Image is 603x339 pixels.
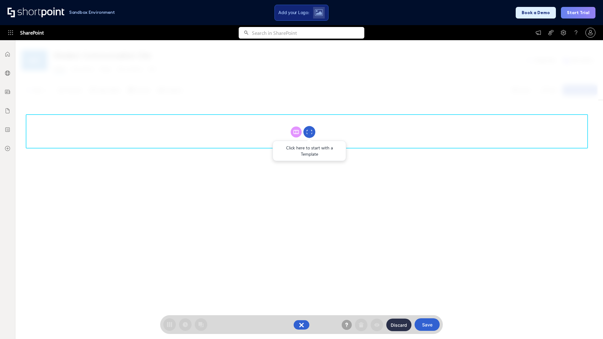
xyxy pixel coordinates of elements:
[561,7,595,19] button: Start Trial
[572,309,603,339] iframe: Chat Widget
[20,25,44,40] span: SharePoint
[415,318,440,331] button: Save
[252,27,364,39] input: Search in SharePoint
[516,7,556,19] button: Book a Demo
[315,9,323,16] img: Upload logo
[386,319,411,331] button: Discard
[278,10,309,15] span: Add your Logo:
[69,11,115,14] h1: Sandbox Environment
